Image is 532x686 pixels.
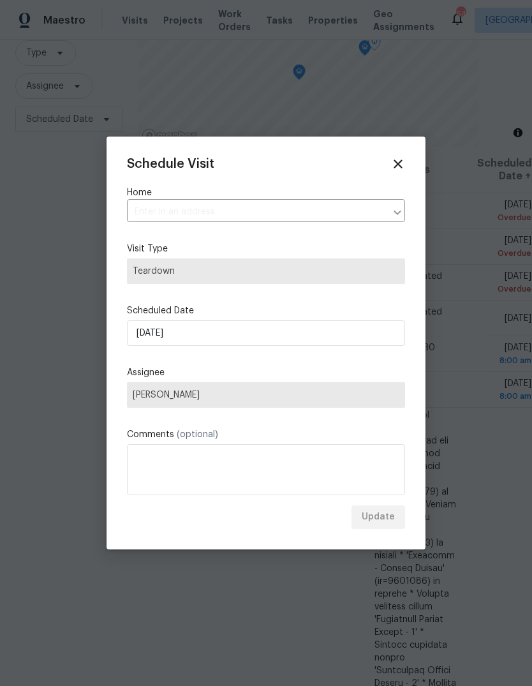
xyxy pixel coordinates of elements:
[127,242,405,255] label: Visit Type
[133,265,399,278] span: Teardown
[127,304,405,317] label: Scheduled Date
[127,366,405,379] label: Assignee
[127,158,214,170] span: Schedule Visit
[127,202,386,222] input: Enter in an address
[127,186,405,199] label: Home
[177,430,218,439] span: (optional)
[391,157,405,171] span: Close
[133,390,399,400] span: [PERSON_NAME]
[127,320,405,346] input: M/D/YYYY
[127,428,405,441] label: Comments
